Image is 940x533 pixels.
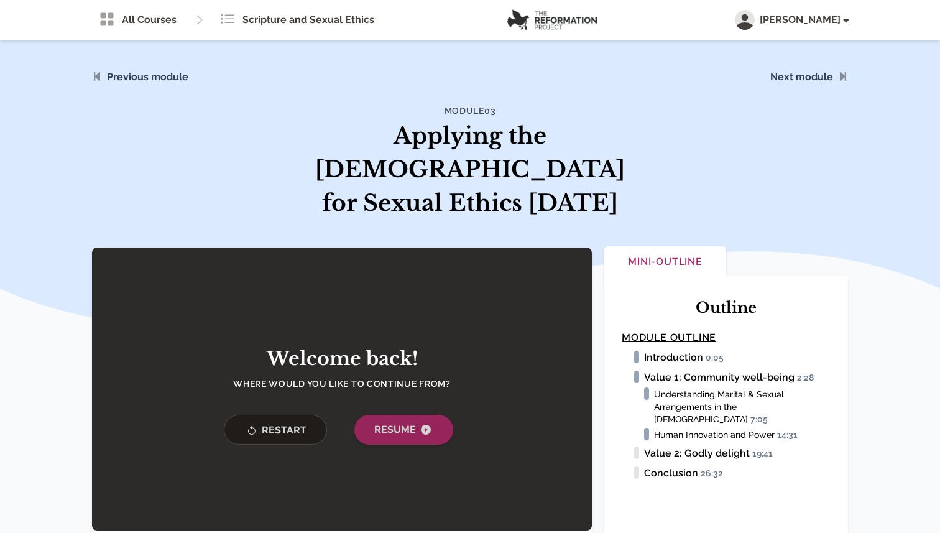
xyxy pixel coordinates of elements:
span: 14:31 [777,430,803,441]
button: Restart [224,415,327,445]
h4: Module Outline [622,330,831,345]
li: Value 2: Godly delight [629,446,831,461]
a: All Courses [92,7,184,32]
img: logo.png [507,9,597,30]
button: Mini-Outline [604,246,726,279]
span: 7:05 [750,414,773,425]
button: [PERSON_NAME] [735,10,848,30]
span: 26:32 [701,468,729,480]
span: 0:05 [706,353,729,364]
h2: Outline [622,298,831,318]
a: Scripture and Sexual Ethics [213,7,382,32]
span: Resume [374,422,433,437]
h1: Applying the [DEMOGRAPHIC_DATA] for Sexual Ethics [DATE] [311,119,629,220]
a: Next module [770,71,833,83]
h2: Welcome back! [211,348,472,370]
span: Scripture and Sexual Ethics [242,12,374,27]
h4: Module 03 [311,104,629,117]
li: Conclusion [629,466,831,481]
li: Value 1: Community well-being [629,370,831,385]
span: All Courses [122,12,177,27]
li: Introduction [629,350,831,365]
span: 2:28 [797,373,819,384]
h4: Where would you like to continue from? [211,378,472,390]
span: 19:41 [752,448,778,460]
li: Understanding Marital & Sexual Arrangements in the [DEMOGRAPHIC_DATA] [654,387,831,425]
a: Previous module [107,71,188,83]
span: [PERSON_NAME] [760,12,848,27]
li: Human Innovation and Power [654,428,831,441]
span: Restart [244,423,306,438]
button: Resume [354,415,453,445]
